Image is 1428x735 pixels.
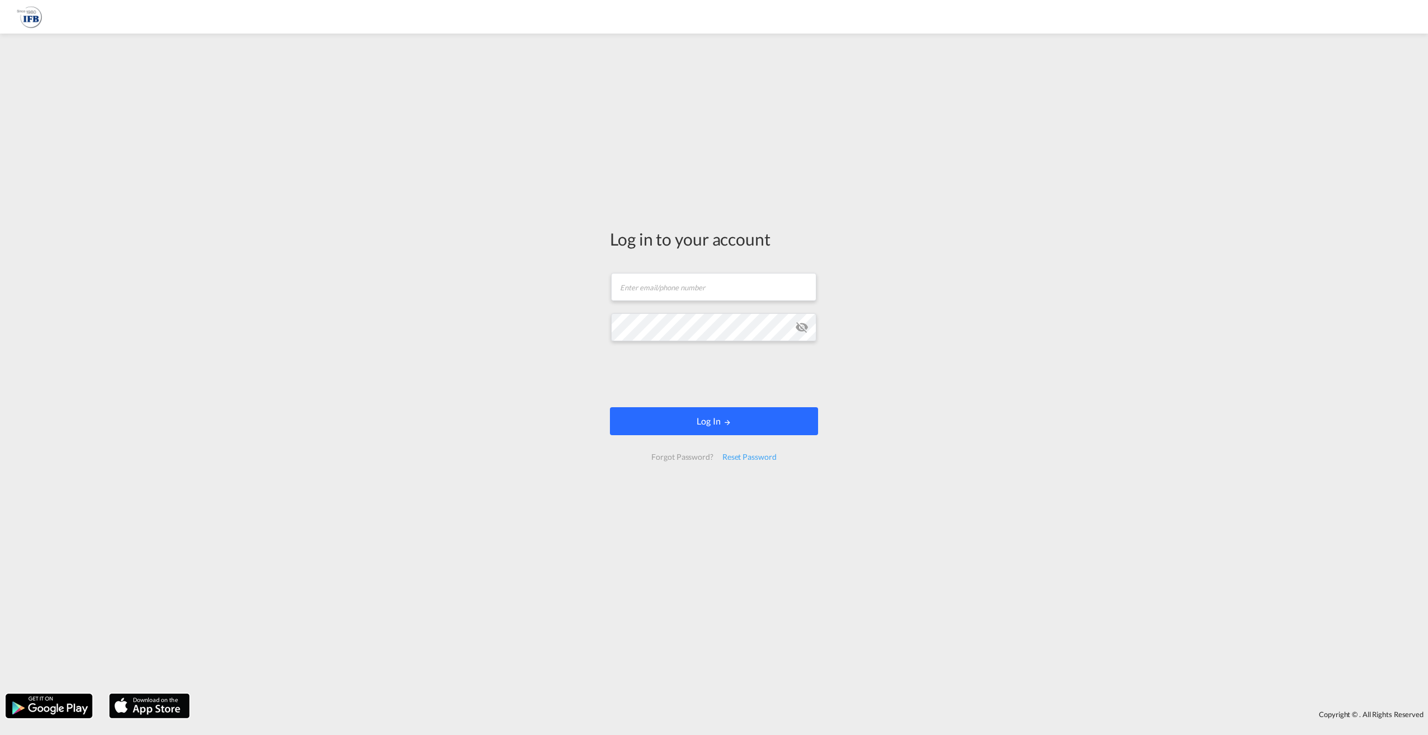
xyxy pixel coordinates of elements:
img: apple.png [108,692,191,719]
md-icon: icon-eye-off [795,321,809,334]
div: Log in to your account [610,227,818,251]
input: Enter email/phone number [611,273,816,301]
div: Forgot Password? [647,447,717,467]
div: Copyright © . All Rights Reserved [195,705,1428,724]
div: Reset Password [718,447,781,467]
iframe: reCAPTCHA [629,352,799,396]
img: google.png [4,692,93,719]
img: b628ab10256c11eeb52753acbc15d091.png [17,4,42,30]
button: LOGIN [610,407,818,435]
